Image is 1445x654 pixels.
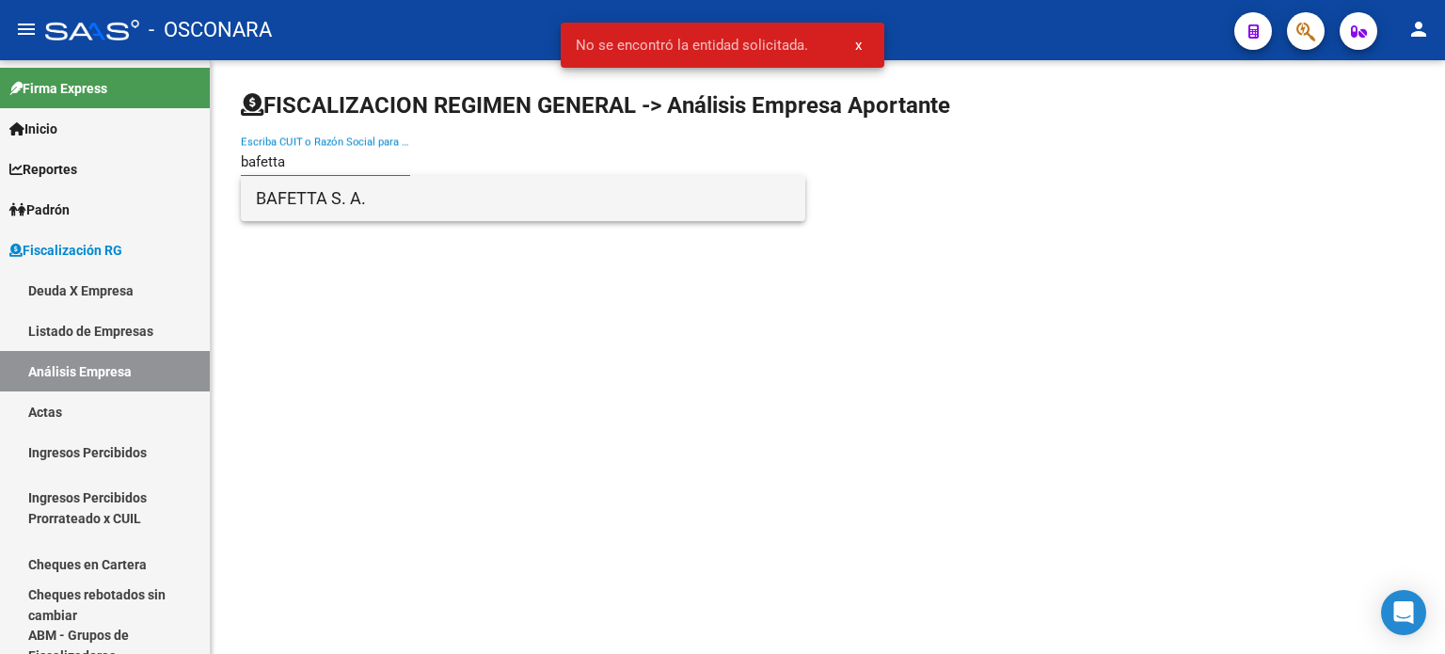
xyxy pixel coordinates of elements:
[15,18,38,40] mat-icon: menu
[9,159,77,180] span: Reportes
[1407,18,1430,40] mat-icon: person
[241,90,950,120] h1: FISCALIZACION REGIMEN GENERAL -> Análisis Empresa Aportante
[256,176,790,221] span: BAFETTA S. A.
[9,78,107,99] span: Firma Express
[1381,590,1426,635] div: Open Intercom Messenger
[840,28,877,62] button: x
[9,240,122,261] span: Fiscalización RG
[149,9,272,51] span: - OSCONARA
[9,119,57,139] span: Inicio
[855,37,862,54] span: x
[576,36,808,55] span: No se encontró la entidad solicitada.
[9,199,70,220] span: Padrón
